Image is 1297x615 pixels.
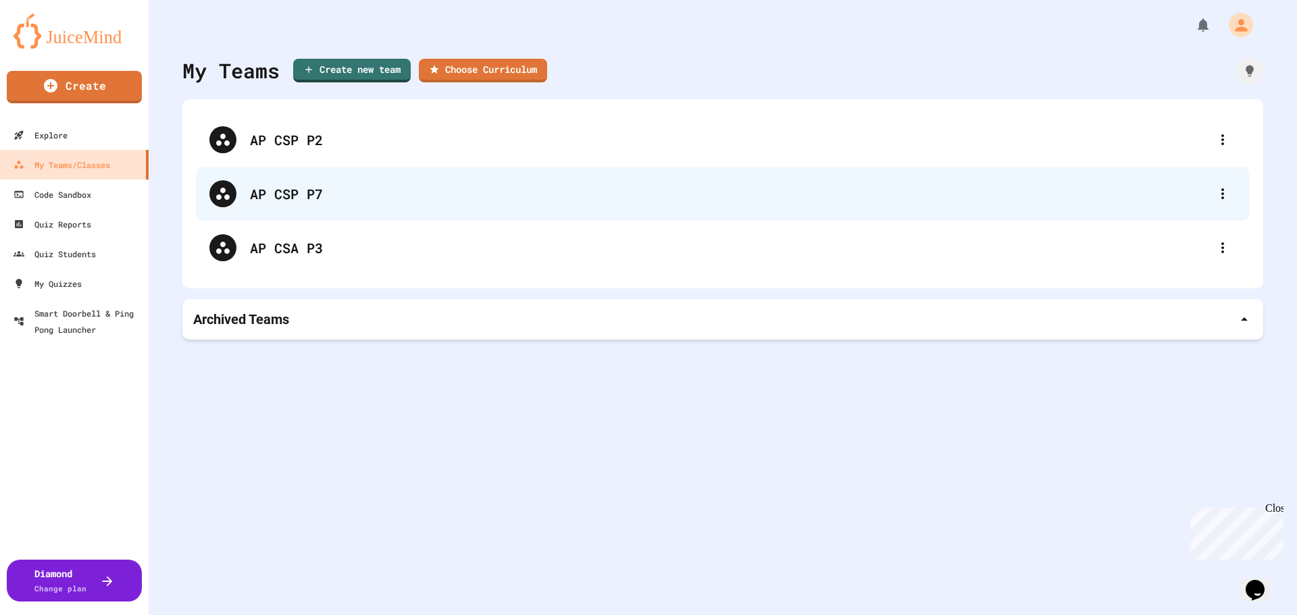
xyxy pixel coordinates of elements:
[14,246,96,262] div: Quiz Students
[14,216,91,232] div: Quiz Reports
[14,14,135,49] img: logo-orange.svg
[14,127,68,143] div: Explore
[14,275,82,292] div: My Quizzes
[1240,561,1283,601] iframe: chat widget
[34,566,86,595] div: Diamond
[1185,502,1283,560] iframe: chat widget
[7,560,142,601] button: DiamondChange plan
[5,5,93,86] div: Chat with us now!Close
[196,113,1250,167] div: AP CSP P2
[250,238,1209,258] div: AP CSA P3
[7,71,142,103] a: Create
[14,157,110,173] div: My Teams/Classes
[1215,9,1256,41] div: My Account
[250,184,1209,204] div: AP CSP P7
[1170,14,1215,36] div: My Notifications
[1236,57,1263,84] div: How it works
[419,59,547,82] a: Choose Curriculum
[182,55,280,86] div: My Teams
[34,583,86,593] span: Change plan
[250,130,1209,150] div: AP CSP P2
[14,186,91,203] div: Code Sandbox
[196,221,1250,275] div: AP CSA P3
[293,59,411,82] a: Create new team
[196,167,1250,221] div: AP CSP P7
[14,305,143,338] div: Smart Doorbell & Ping Pong Launcher
[193,310,289,329] p: Archived Teams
